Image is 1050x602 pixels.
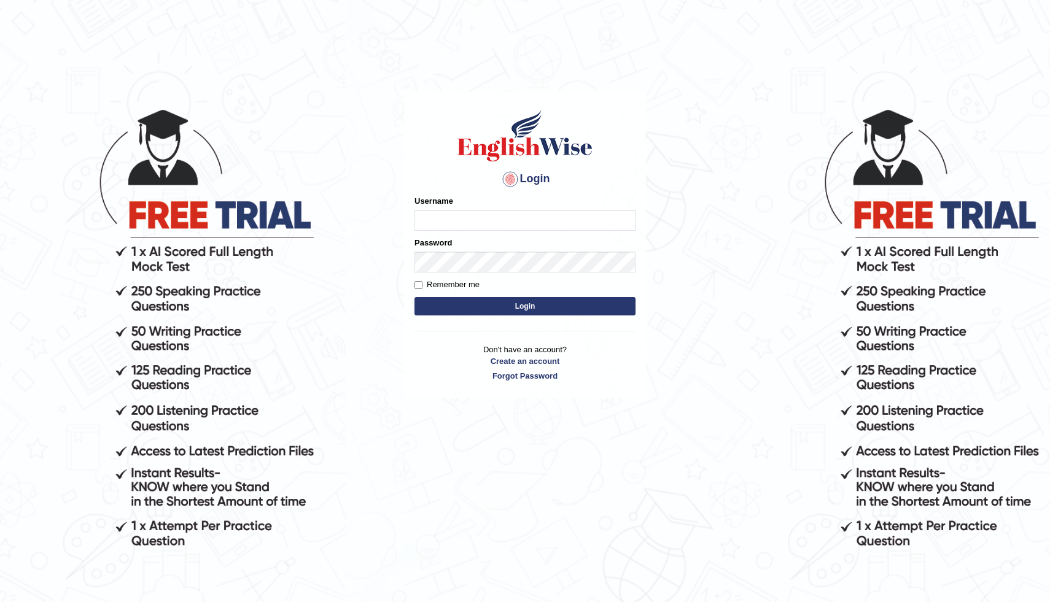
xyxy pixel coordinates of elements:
[414,297,636,315] button: Login
[414,169,636,189] h4: Login
[414,279,480,291] label: Remember me
[455,108,595,163] img: Logo of English Wise sign in for intelligent practice with AI
[414,237,452,249] label: Password
[414,355,636,367] a: Create an account
[414,195,453,207] label: Username
[414,344,636,382] p: Don't have an account?
[414,281,422,289] input: Remember me
[414,370,636,382] a: Forgot Password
